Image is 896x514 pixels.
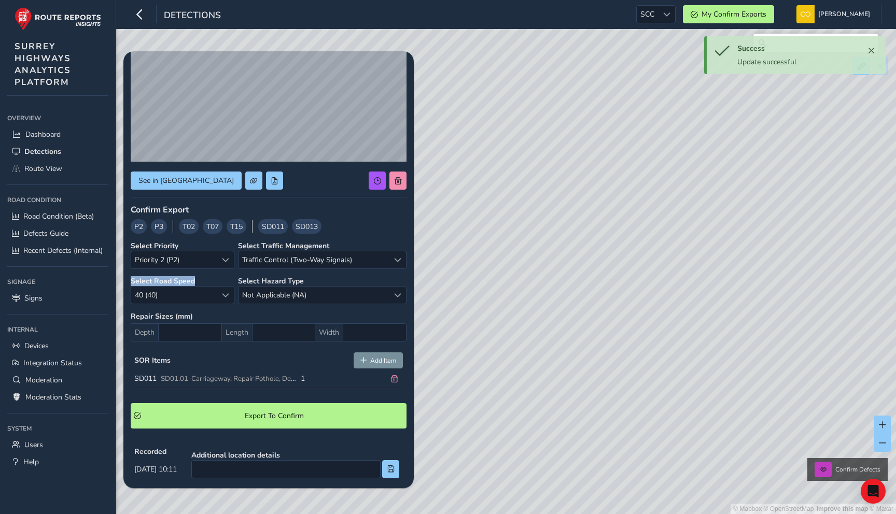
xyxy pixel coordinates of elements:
span: P2 [134,221,143,232]
span: T02 [183,221,195,232]
span: Success [737,44,765,53]
a: Road Condition (Beta) [7,208,108,225]
strong: Select Traffic Management [238,241,329,251]
span: Defects Guide [23,229,68,238]
a: Signs [7,290,108,307]
strong: Additional location details [191,450,399,460]
span: Moderation [25,375,62,385]
span: Length [222,323,252,341]
div: Select priority [217,251,234,268]
span: Depth [131,323,158,341]
span: Detections [164,9,221,23]
div: Road Condition [7,192,108,208]
span: Width [315,323,343,341]
span: Add Item [370,356,396,365]
div: Internal [7,322,108,337]
div: Open Intercom Messenger [861,479,886,504]
span: Not Applicable (NA) [239,287,389,304]
a: Recent Defects (Internal) [7,242,108,259]
a: Moderation Stats [7,389,108,406]
button: Add Item [354,352,403,368]
strong: Select Road Speed [131,276,195,286]
div: 1 [301,374,382,383]
strong: Repair Sizes (mm) [131,311,407,321]
div: Select Traffic Management [389,251,406,268]
span: SD013 [296,221,318,232]
span: [PERSON_NAME] [818,5,870,23]
span: Devices [24,341,49,351]
a: Users [7,436,108,453]
span: Export To Confirm [145,411,403,421]
div: Road Speed [217,287,234,304]
span: SURREY HIGHWAYS ANALYTICS PLATFORM [15,40,71,88]
span: 40 (40) [131,287,217,304]
div: System [7,421,108,436]
span: Recent Defects (Internal) [23,246,103,255]
a: Moderation [7,372,108,389]
div: Confirm Export [131,204,407,216]
span: Users [24,440,43,450]
span: Route View [24,164,62,174]
span: SCC [637,6,658,23]
span: My Confirm Exports [702,9,766,19]
span: T15 [230,221,243,232]
span: Road Condition (Beta) [23,211,94,221]
strong: Recorded [134,447,177,456]
img: diamond-layout [796,5,815,23]
span: Confirm Defects [835,465,880,474]
span: Detections [24,147,61,156]
a: Help [7,453,108,470]
span: Moderation Stats [25,392,81,402]
span: T07 [206,221,219,232]
button: See in Route View [131,172,242,190]
span: SD011 [134,374,157,383]
a: Route View [7,160,108,177]
button: My Confirm Exports [683,5,774,23]
span: SD011 [262,221,284,232]
div: Signage [7,274,108,290]
span: Dashboard [25,130,61,139]
button: Close [864,44,878,58]
div: Overview [7,110,108,126]
a: Detections [7,143,108,160]
span: [DATE] 10:11 [134,464,177,474]
span: Help [23,457,39,467]
button: Export To Confirm [131,403,407,429]
img: rr logo [15,7,101,31]
span: See in [GEOGRAPHIC_DATA] [138,176,234,185]
a: Integration Status [7,354,108,372]
strong: Select Hazard Type [238,276,304,286]
span: Traffic Control (Two-Way Signals) [239,251,389,268]
input: Search [753,34,878,52]
a: Devices [7,337,108,354]
button: [PERSON_NAME] [796,5,874,23]
span: Integration Status [23,358,82,368]
a: Defects Guide [7,225,108,242]
span: Signs [24,293,43,303]
div: Select Hazard Type [389,287,406,304]
div: Update successful [737,57,864,67]
span: P3 [155,221,163,232]
span: SD01.01-Carriageway, Repair Pothole, Defect size not exceeding 1m², not exceeding 100mm depth [161,374,467,383]
a: Dashboard [7,126,108,143]
strong: Select Priority [131,241,178,251]
strong: SOR Items [134,355,171,365]
span: Priority 2 (P2) [131,251,217,268]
